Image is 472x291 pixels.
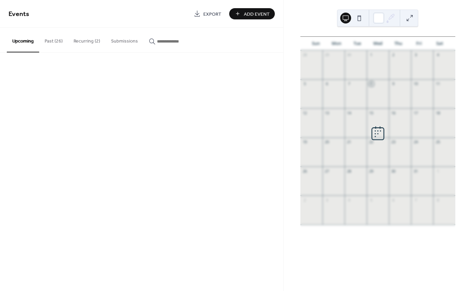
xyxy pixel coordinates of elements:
div: Fri [409,37,429,50]
div: 8 [369,81,374,86]
div: 24 [413,140,418,145]
button: Upcoming [7,28,39,52]
div: Sun [306,37,326,50]
div: 4 [435,52,440,58]
div: 30 [347,52,352,58]
button: Add Event [229,8,275,19]
div: Thu [388,37,409,50]
div: 7 [413,197,418,203]
div: 22 [369,140,374,145]
div: Sat [429,37,450,50]
div: 1 [435,168,440,174]
div: 1 [369,52,374,58]
div: 11 [435,81,440,86]
button: Submissions [106,28,143,52]
div: 5 [302,81,308,86]
div: 3 [413,52,418,58]
div: 10 [413,81,418,86]
div: 2 [302,197,308,203]
div: 12 [302,110,308,115]
div: 2 [391,52,396,58]
button: Recurring (2) [68,28,106,52]
div: 17 [413,110,418,115]
div: 23 [391,140,396,145]
div: 7 [347,81,352,86]
div: 3 [325,197,330,203]
div: 6 [391,197,396,203]
div: 8 [435,197,440,203]
div: 31 [413,168,418,174]
span: Export [203,11,221,18]
div: 9 [391,81,396,86]
div: 5 [369,197,374,203]
div: 4 [347,197,352,203]
div: Tue [347,37,367,50]
div: 28 [347,168,352,174]
span: Events [9,7,29,21]
div: 28 [302,52,308,58]
div: 30 [391,168,396,174]
a: Export [189,8,226,19]
button: Past (26) [39,28,68,52]
div: 27 [325,168,330,174]
div: 18 [435,110,440,115]
div: 15 [369,110,374,115]
div: 26 [302,168,308,174]
div: 21 [347,140,352,145]
div: Mon [326,37,347,50]
div: 19 [302,140,308,145]
div: 25 [435,140,440,145]
div: 13 [325,110,330,115]
div: 14 [347,110,352,115]
div: 20 [325,140,330,145]
div: 16 [391,110,396,115]
div: 29 [369,168,374,174]
div: 29 [325,52,330,58]
div: 6 [325,81,330,86]
div: Wed [367,37,388,50]
span: Add Event [244,11,270,18]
